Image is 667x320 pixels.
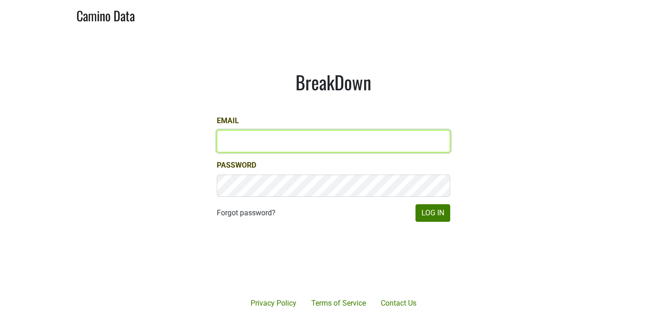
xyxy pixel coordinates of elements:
a: Terms of Service [304,294,373,313]
a: Privacy Policy [243,294,304,313]
button: Log In [415,204,450,222]
a: Forgot password? [217,207,276,219]
label: Email [217,115,239,126]
label: Password [217,160,256,171]
h1: BreakDown [217,71,450,93]
a: Contact Us [373,294,424,313]
a: Camino Data [76,4,135,25]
